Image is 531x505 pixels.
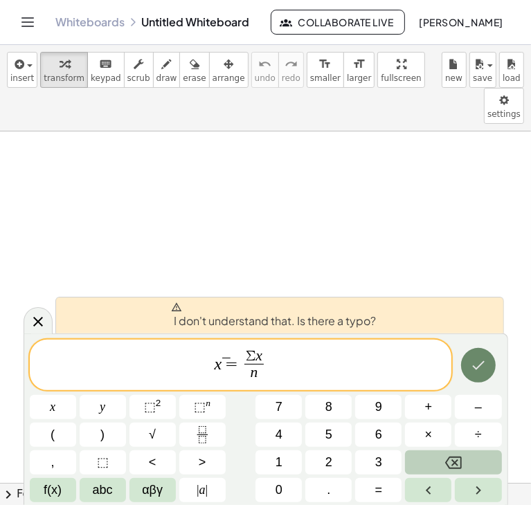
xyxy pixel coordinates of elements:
span: Collaborate Live [282,16,393,28]
button: 8 [305,395,352,419]
a: Whiteboards [55,15,125,29]
button: 9 [355,395,402,419]
span: undo [255,73,276,83]
button: x [30,395,76,419]
button: 3 [355,450,402,475]
span: αβγ [142,481,163,499]
button: Times [405,423,451,447]
span: ⬚ [194,400,206,414]
button: Less than [129,450,176,475]
span: | [206,483,208,497]
span: 3 [375,453,382,472]
span: I don't understand that. Is there a typo? [171,302,377,329]
span: smaller [310,73,341,83]
button: keyboardkeypad [87,52,125,88]
span: 7 [276,398,282,416]
button: Toggle navigation [17,11,39,33]
button: Squared [129,395,176,419]
span: new [445,73,462,83]
button: redoredo [278,52,304,88]
span: 5 [325,425,332,444]
button: format_sizelarger [343,52,375,88]
button: 4 [255,423,302,447]
button: Placeholder [80,450,126,475]
button: 0 [255,478,302,502]
button: arrange [209,52,249,88]
button: y [80,395,126,419]
span: = [222,356,242,372]
sup: 2 [156,398,161,408]
button: Absolute value [179,478,226,502]
span: save [473,73,492,83]
span: √ [149,425,156,444]
button: 5 [305,423,352,447]
span: , [51,453,55,472]
span: draw [156,73,177,83]
span: 4 [276,425,282,444]
span: 0 [276,481,282,499]
span: 1 [276,453,282,472]
span: – [475,398,482,416]
span: . [327,481,330,499]
i: undo [258,56,271,73]
button: Collaborate Live [271,10,405,35]
var: x [255,347,262,364]
button: Done [461,348,496,383]
span: load [503,73,521,83]
button: draw [153,52,181,88]
button: erase [179,52,209,88]
button: [PERSON_NAME] [408,10,514,35]
button: 1 [255,450,302,475]
span: | [197,483,199,497]
span: [PERSON_NAME] [419,16,503,28]
button: Alphabet [80,478,126,502]
span: f(x) [44,481,62,499]
i: keyboard [99,56,112,73]
button: settings [484,88,524,124]
span: fullscreen [381,73,421,83]
button: Greater than [179,450,226,475]
span: 2 [325,453,332,472]
i: format_size [318,56,332,73]
button: load [499,52,524,88]
span: abc [93,481,113,499]
span: ÷ [475,425,482,444]
button: scrub [124,52,154,88]
button: Plus [405,395,451,419]
button: 6 [355,423,402,447]
span: erase [183,73,206,83]
span: < [149,453,156,472]
span: 6 [375,425,382,444]
button: new [442,52,467,88]
span: a [197,481,208,499]
button: Minus [455,395,501,419]
button: Square root [129,423,176,447]
span: arrange [213,73,245,83]
button: Superscript [179,395,226,419]
button: format_sizesmaller [307,52,344,88]
i: redo [285,56,298,73]
button: , [30,450,76,475]
span: 9 [375,398,382,416]
span: x [50,398,55,416]
span: + [425,398,433,416]
button: save [469,52,496,88]
button: Functions [30,478,76,502]
var: n [251,364,258,380]
button: Backspace [405,450,501,475]
span: > [199,453,206,472]
button: 2 [305,450,352,475]
span: y [100,398,105,416]
span: Σ [246,349,255,364]
button: Greek alphabet [129,478,176,502]
button: Left arrow [405,478,451,502]
button: transform [40,52,88,88]
button: Right arrow [455,478,501,502]
i: format_size [352,56,366,73]
button: Fraction [179,423,226,447]
button: . [305,478,352,502]
span: ) [100,425,105,444]
button: ) [80,423,126,447]
span: keypad [91,73,121,83]
var: x [215,354,222,372]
